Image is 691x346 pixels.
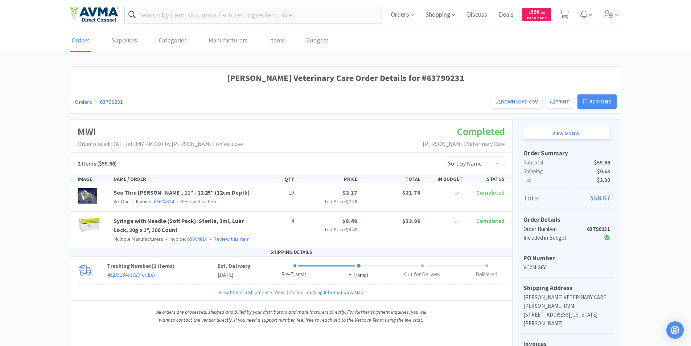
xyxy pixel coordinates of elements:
[187,236,207,242] a: 63604814
[75,175,111,183] div: IMAGE
[219,288,269,296] a: View Items in Shipment
[423,175,465,183] div: IN BUDGET
[523,225,581,233] div: Order Number:
[300,225,357,233] p: List Price:
[297,175,360,183] div: PRICE
[523,167,610,176] p: Shipping
[523,293,610,328] p: [PERSON_NAME] VETERINARY CARE [PERSON_NAME] DVM [STREET_ADDRESS][US_STATE][PERSON_NAME]
[75,71,617,85] h1: [PERSON_NAME] Veterinary Care Order Details for #63790231
[114,236,163,242] span: Multiple Manufacturers
[523,215,610,225] h5: Order Details
[523,176,610,184] p: Tax
[342,217,357,224] span: $8.49
[78,159,117,168] h5: ($55.66)
[163,236,207,242] span: Invoice:
[346,198,357,205] span: $2.88
[131,198,135,205] span: •
[423,139,505,149] p: [PERSON_NAME] Veterinary Care
[546,95,574,108] button: Print
[465,175,507,183] div: STATUS
[114,217,244,234] a: Syringe with Needle (Soft Pack): Sterile, 3ml, Luer Lock, 20g x 1", 100 Count
[157,30,189,52] a: Categories
[255,175,297,183] div: QTY
[300,198,357,205] p: List Price:
[70,7,119,22] img: e4e33dab9f054f5782a47901c742baa9_102.png
[218,262,250,270] p: Est. Delivery
[164,236,168,242] span: •
[107,262,218,270] p: Tracking Number ( )
[78,188,97,204] img: f67650940be04b9c8281e0c121edb8fd_6821.png
[404,270,440,279] div: Out for Delivery
[457,125,505,138] span: Completed
[304,30,330,52] a: Budgets
[476,270,497,279] div: Delivered
[527,16,547,21] span: Cash Back
[402,189,420,196] span: $21.70
[281,270,307,279] div: Pre-Transit
[491,95,542,108] a: Download CSV
[267,30,286,52] a: Items
[78,216,100,232] img: d6f18feb8fc64a52bce1c8b61268d907_814227.png
[577,94,617,109] button: Actions
[523,283,610,293] h5: Shipping Address
[587,225,610,232] strong: 63790231
[346,226,357,233] span: $8.49
[107,271,155,278] a: 482351845372(FedEx)
[111,175,255,183] div: NAME / ORDER
[110,30,139,52] a: Suppliers
[130,198,174,205] span: Invoice:
[523,263,610,272] p: VC0MIG6Y
[529,8,545,15] span: 596
[539,10,545,15] span: . 66
[523,233,581,242] div: Included in Budget:
[464,12,490,18] a: Discuss
[70,30,91,52] a: Orders
[597,176,610,184] span: $2.38
[78,139,243,149] p: Order placed: [DATE] at 3:47 PM CDT by [PERSON_NAME] on Vetcove
[523,148,610,158] h5: Order Summary
[597,167,610,176] span: $0.63
[274,288,363,296] a: View Detailed Tracking Information & Map
[522,5,551,24] a: $596.66Cash Back
[523,192,610,204] p: Total
[402,217,420,224] span: $33.96
[180,198,216,205] a: Review this item
[258,216,294,226] p: 4
[214,236,250,242] a: Review this item
[590,192,610,204] span: $58.67
[269,288,274,296] span: •
[529,10,531,15] span: $
[78,123,243,140] h1: MWI
[476,217,505,224] span: Completed
[523,253,610,263] h5: PO Number
[78,160,96,167] span: 2 Items
[594,158,610,167] span: $55.66
[523,158,610,167] p: Subtotal
[209,236,213,242] span: •
[175,198,179,205] span: •
[360,175,423,183] div: TOTAL
[153,262,172,269] span: 2 Items
[347,271,369,280] div: In Transit
[342,189,357,196] span: $2.17
[666,321,684,339] div: Open Intercom Messenger
[75,98,92,105] a: Orders
[125,6,382,23] input: Search by item, sku, manufacturer, ingredient, size...
[218,270,250,279] p: [DATE]
[476,189,505,196] span: Completed
[207,30,249,52] a: Manufacturers
[114,198,130,205] span: VetOne
[70,248,512,256] div: SHIPPING DETAILS
[100,98,123,105] a: 63790231
[156,309,426,323] i: All orders are processed, shipped and billed by your distributors and manufacturers directly. For...
[154,198,174,205] a: 63604814
[496,12,517,18] a: Deals
[114,189,250,196] a: See Thru [PERSON_NAME], 11" - 12.25" (12cm Depth)
[523,127,610,139] a: View onMWI
[258,188,294,198] p: 10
